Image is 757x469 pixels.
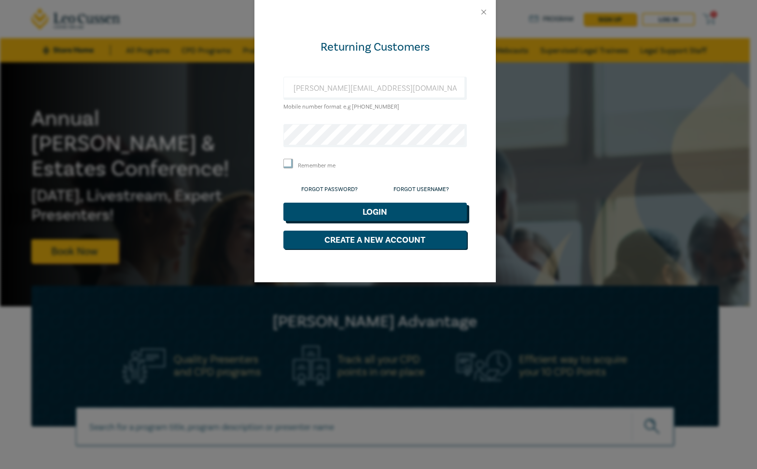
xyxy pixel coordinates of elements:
[298,162,336,170] label: Remember me
[393,186,449,193] a: Forgot Username?
[283,40,467,55] div: Returning Customers
[301,186,358,193] a: Forgot Password?
[283,203,467,221] button: Login
[283,103,399,110] small: Mobile number format e.g [PHONE_NUMBER]
[479,8,488,16] button: Close
[283,231,467,249] button: Create a New Account
[283,77,467,100] input: Enter email or Mobile number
